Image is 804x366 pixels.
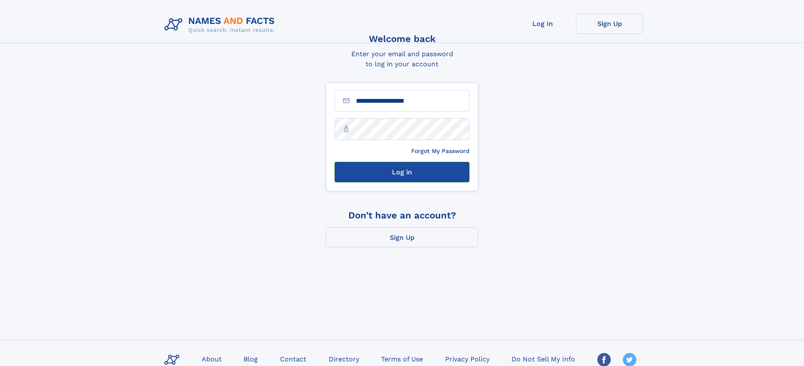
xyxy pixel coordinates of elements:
a: Log In [509,13,576,34]
a: Contact [277,353,310,365]
div: Don’t have an account? [326,210,478,221]
a: Sign Up [576,13,643,34]
a: Sign Up [326,227,478,247]
div: Enter your email and password to log in your account [326,49,478,69]
a: Privacy Policy [442,353,493,365]
a: Blog [240,353,261,365]
div: Sign Up [390,230,415,245]
a: Directory [325,353,363,365]
img: Logo Names and Facts [161,13,282,36]
button: Log in [335,162,469,182]
a: About [198,353,225,365]
a: Do Not Sell My Info [508,353,578,365]
a: Forgot My Password [411,147,469,156]
a: Terms of Use [378,353,426,365]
